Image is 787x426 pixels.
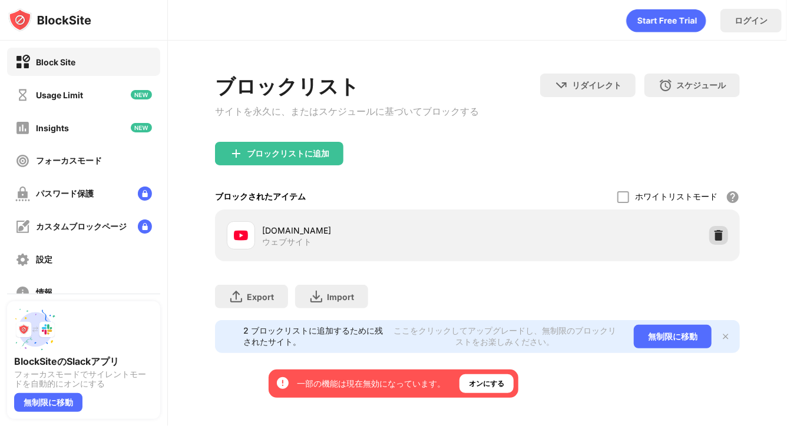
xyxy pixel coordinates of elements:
[215,191,306,202] div: ブロックされたアイテム
[14,370,153,388] div: フォーカスモードでサイレントモードを自動的にオンにする
[215,105,479,118] div: サイトを永久に、またはスケジュールに基づいてブロックする
[676,80,726,91] div: スケジュール
[14,393,82,412] div: 無制限に移動
[297,378,445,390] div: 一部の機能は現在無効になっています。
[635,191,717,202] div: ホワイトリストモード
[36,57,75,67] div: Block Site
[36,221,127,232] div: カスタムブロックページ
[138,219,152,234] img: lock-menu.svg
[15,55,30,69] img: block-on.svg
[15,88,30,102] img: time-usage-off.svg
[626,9,706,32] div: animation
[247,149,329,158] div: ブロックリストに追加
[721,332,730,341] img: x-button.svg
[262,237,312,247] div: ウェブサイト
[243,325,383,348] div: 2 ブロックリストに追加するために残されたサイト。
[8,8,91,32] img: logo-blocksite.svg
[36,123,69,133] div: Insights
[138,187,152,201] img: lock-menu.svg
[469,378,504,390] div: オンにする
[131,123,152,132] img: new-icon.svg
[262,224,477,237] div: [DOMAIN_NAME]
[327,292,354,302] div: Import
[391,325,619,348] div: ここをクリックしてアップグレードし、無制限のブロックリストをお楽しみください。
[131,90,152,99] img: new-icon.svg
[15,187,30,201] img: password-protection-off.svg
[15,154,30,168] img: focus-off.svg
[15,285,30,300] img: about-off.svg
[247,292,274,302] div: Export
[234,228,248,242] img: favicons
[735,15,768,26] div: ログイン
[36,188,94,199] div: パスワード保護
[36,90,83,100] div: Usage Limit
[15,121,30,135] img: insights-off.svg
[36,254,52,265] div: 設定
[572,80,621,91] div: リダイレクト
[15,252,30,267] img: settings-off.svg
[14,355,153,367] div: BlockSiteのSlackアプリ
[634,325,712,348] div: 無制限に移動
[14,308,57,351] img: push-slack.svg
[15,219,30,234] img: customize-block-page-off.svg
[36,287,52,298] div: 情報
[276,376,290,390] img: error-circle-white.svg
[215,74,479,101] div: ブロックリスト
[36,155,102,167] div: フォーカスモード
